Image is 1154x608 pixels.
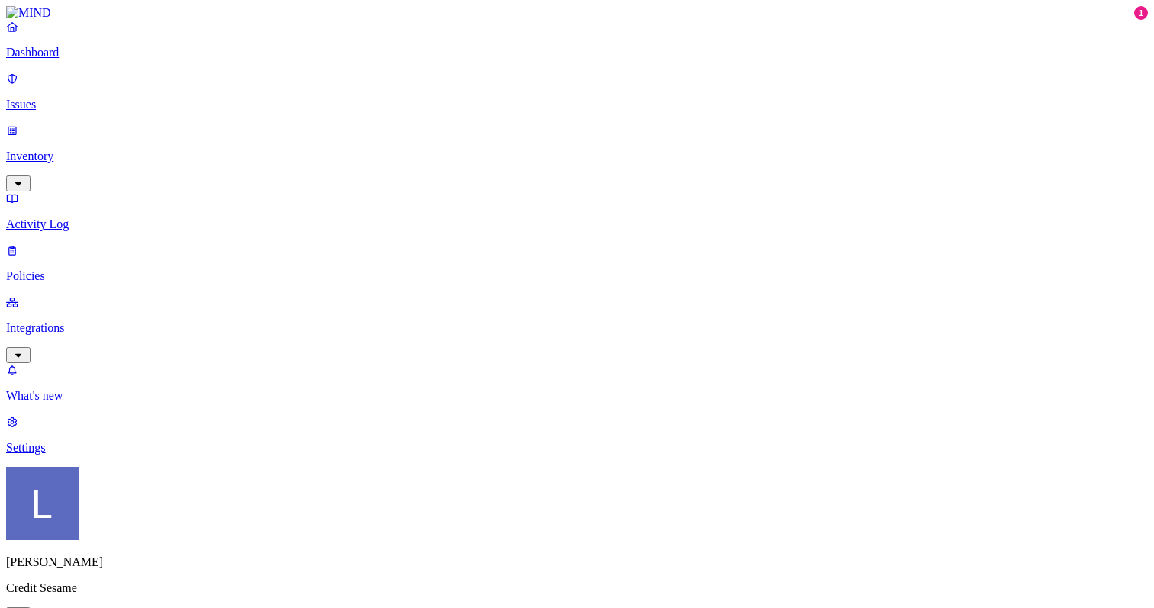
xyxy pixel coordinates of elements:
a: What's new [6,363,1148,403]
a: Inventory [6,124,1148,189]
a: Issues [6,72,1148,111]
p: Integrations [6,321,1148,335]
p: Issues [6,98,1148,111]
a: MIND [6,6,1148,20]
a: Dashboard [6,20,1148,60]
p: [PERSON_NAME] [6,555,1148,569]
p: Settings [6,441,1148,455]
p: Credit Sesame [6,581,1148,595]
a: Settings [6,415,1148,455]
p: Activity Log [6,217,1148,231]
a: Integrations [6,295,1148,361]
a: Policies [6,243,1148,283]
img: MIND [6,6,51,20]
p: Inventory [6,150,1148,163]
p: Policies [6,269,1148,283]
p: What's new [6,389,1148,403]
a: Activity Log [6,191,1148,231]
img: Logan Cai [6,467,79,540]
p: Dashboard [6,46,1148,60]
div: 1 [1134,6,1148,20]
